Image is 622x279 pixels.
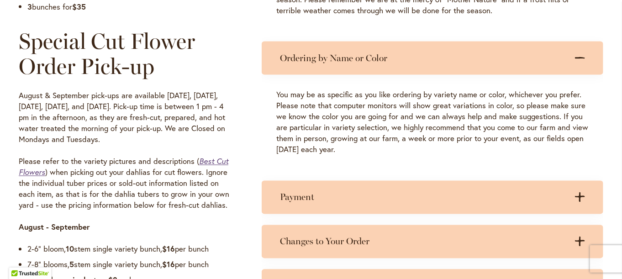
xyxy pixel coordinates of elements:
[262,225,603,258] summary: Changes to Your Order
[262,181,603,214] summary: Payment
[262,42,603,75] summary: Ordering by Name or Color
[27,1,235,12] li: bunches for
[19,156,235,211] p: Please refer to the variety pictures and descriptions ( ) when picking out your dahlias for cut f...
[19,222,90,232] strong: August - September
[276,89,589,155] p: You may be as specific as you like ordering by variety name or color, whichever you prefer. Pleas...
[72,1,86,12] strong: $35
[19,90,235,145] p: August & September pick-ups are available [DATE], [DATE], [DATE], [DATE], and [DATE]. Pick-up tim...
[280,236,567,247] h3: Changes to Your Order
[27,244,235,255] li: 2-6” bloom, stem single variety bunch, per bunch
[280,53,567,64] h3: Ordering by Name or Color
[19,156,228,178] a: Best Cut Flowers
[280,192,567,203] h3: Payment
[19,28,235,79] h2: Special Cut Flower Order Pick-up
[162,244,175,254] strong: $16
[66,244,74,254] strong: 10
[27,1,32,12] strong: 3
